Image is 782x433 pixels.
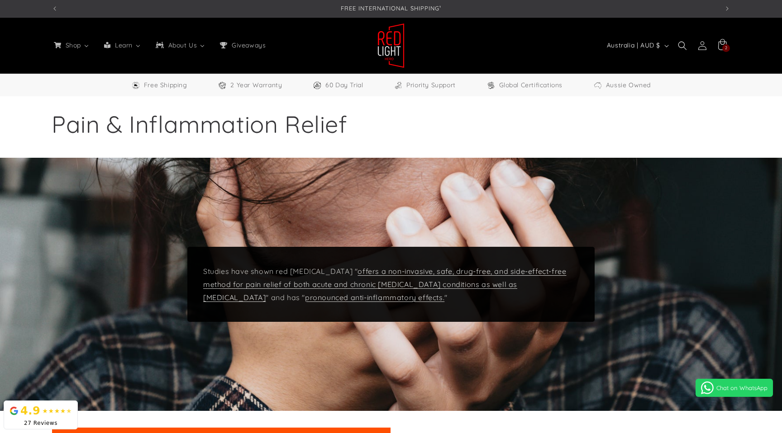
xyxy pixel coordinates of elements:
span: Giveaways [230,41,267,49]
span: Aussie Owned [606,80,651,91]
span: Australia | AUD $ [607,41,660,50]
a: About Us [148,36,212,55]
img: Free Shipping Icon [131,81,140,90]
summary: Search [672,36,692,56]
span: Shop [64,41,82,49]
a: 60 Day Trial [313,80,363,91]
span: FREE INTERNATIONAL SHIPPING¹ [341,5,441,12]
a: Free Worldwide Shipping [131,80,187,91]
span: 2 [725,44,728,52]
img: Certifications Icon [486,81,496,90]
span: Learn [113,41,134,49]
img: Warranty Icon [218,81,227,90]
a: Shop [46,36,96,55]
img: Support Icon [394,81,403,90]
a: pronounced anti-inflammatory effects. [305,292,444,301]
a: 2 Year Warranty [218,80,282,91]
a: Learn [96,36,148,55]
span: Priority Support [406,80,456,91]
a: Priority Support [394,80,456,91]
img: Aussie Owned Icon [593,81,602,90]
a: Global Certifications [486,80,563,91]
span: 60 Day Trial [325,80,363,91]
a: Aussie Owned [593,80,651,91]
img: Trial Icon [313,81,322,90]
a: Chat on WhatsApp [696,379,773,397]
h1: Pain & Inflammation Relief [52,109,730,140]
span: Free Shipping [144,80,187,91]
p: Studies have shown red [MEDICAL_DATA] " " and has " " [203,265,579,304]
a: Red Light Hero [374,19,408,71]
a: offers a non-invasive, safe, drug-free, and side-effect-free method for pain relief of both acute... [203,267,566,302]
a: Giveaways [212,36,272,55]
span: Chat on WhatsApp [716,384,768,391]
span: Global Certifications [499,80,563,91]
button: Australia | AUD $ [601,37,672,54]
span: About Us [167,41,198,49]
span: 2 Year Warranty [230,80,282,91]
img: Red Light Hero [377,23,405,68]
